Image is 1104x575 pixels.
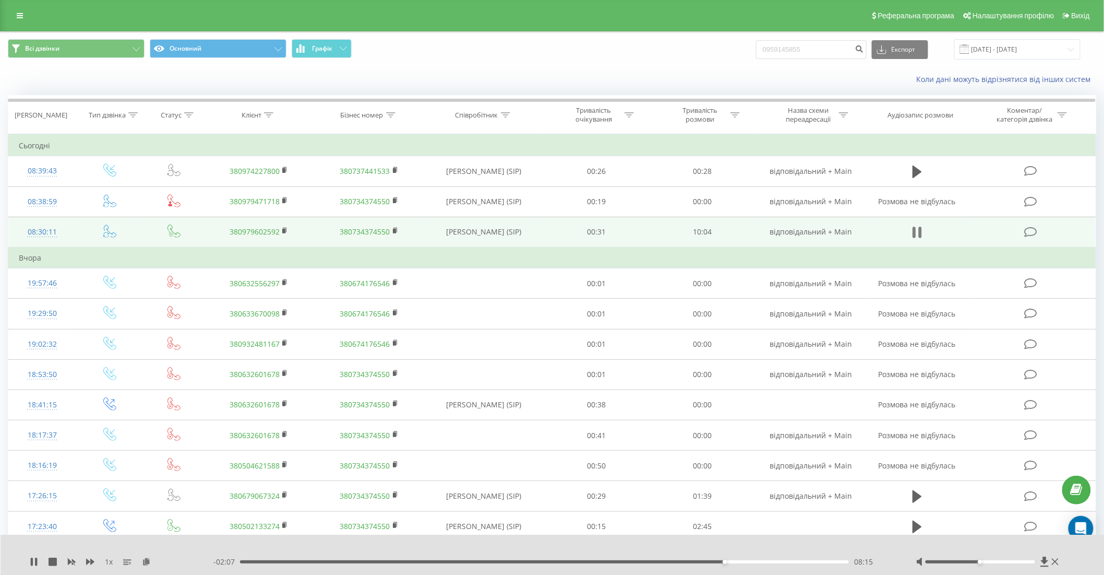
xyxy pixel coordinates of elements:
[650,268,756,299] td: 00:00
[19,161,66,181] div: 08:39:43
[292,39,352,58] button: Графік
[340,430,390,440] a: 380734374550
[19,273,66,294] div: 19:57:46
[8,39,145,58] button: Всі дзвінки
[230,278,280,288] a: 380632556297
[650,299,756,329] td: 00:00
[917,74,1096,84] a: Коли дані можуть відрізнятися вiд інших систем
[8,248,1096,268] td: Вчора
[879,369,956,379] span: Розмова не відбулась
[19,517,66,537] div: 17:23:40
[230,400,280,409] a: 380632601678
[19,455,66,476] div: 18:16:19
[89,111,126,120] div: Тип дзвінка
[879,196,956,206] span: Розмова не відбулась
[15,111,67,120] div: [PERSON_NAME]
[543,299,650,329] td: 00:01
[756,40,867,59] input: Пошук за номером
[879,430,956,440] span: Розмова не відбулась
[650,186,756,217] td: 00:00
[672,106,728,124] div: Тривалість розмови
[650,156,756,186] td: 00:28
[756,299,867,329] td: відповідальний + Main
[230,461,280,471] a: 380504621588
[879,278,956,288] span: Розмова не відбулась
[756,217,867,248] td: відповідальний + Main
[340,196,390,206] a: 380734374550
[340,278,390,288] a: 380674176546
[756,481,867,511] td: відповідальний + Main
[756,268,867,299] td: відповідальний + Main
[341,111,383,120] div: Бізнес номер
[994,106,1055,124] div: Коментар/категорія дзвінка
[230,309,280,319] a: 380633670098
[340,461,390,471] a: 380734374550
[879,461,956,471] span: Розмова не відбулась
[756,186,867,217] td: відповідальний + Main
[340,309,390,319] a: 380674176546
[230,227,280,237] a: 380979602592
[1072,11,1090,20] span: Вихід
[756,156,867,186] td: відповідальний + Main
[879,400,956,409] span: Розмова не відбулась
[230,196,280,206] a: 380979471718
[650,420,756,451] td: 00:00
[19,425,66,445] div: 18:17:37
[566,106,622,124] div: Тривалість очікування
[19,486,66,506] div: 17:26:15
[340,166,390,176] a: 380737441533
[543,390,650,420] td: 00:38
[650,329,756,359] td: 00:00
[424,481,543,511] td: [PERSON_NAME] (SIP)
[756,420,867,451] td: відповідальний + Main
[888,111,954,120] div: Аудіозапис розмови
[230,166,280,176] a: 380974227800
[650,511,756,542] td: 02:45
[854,557,873,567] span: 08:15
[19,334,66,355] div: 19:02:32
[781,106,836,124] div: Назва схеми переадресації
[19,192,66,212] div: 08:38:59
[879,339,956,349] span: Розмова не відбулась
[543,329,650,359] td: 00:01
[543,481,650,511] td: 00:29
[340,521,390,531] a: 380734374550
[230,521,280,531] a: 380502133274
[723,560,727,564] div: Accessibility label
[872,40,928,59] button: Експорт
[340,491,390,501] a: 380734374550
[230,430,280,440] a: 380632601678
[19,303,66,324] div: 19:29:50
[424,217,543,248] td: [PERSON_NAME] (SIP)
[756,329,867,359] td: відповідальний + Main
[543,268,650,299] td: 00:01
[543,217,650,248] td: 00:31
[978,560,982,564] div: Accessibility label
[543,359,650,390] td: 00:01
[8,135,1096,156] td: Сьогодні
[756,359,867,390] td: відповідальний + Main
[756,451,867,481] td: відповідальний + Main
[19,222,66,242] div: 08:30:11
[242,111,261,120] div: Клієнт
[25,44,59,53] span: Всі дзвінки
[230,339,280,349] a: 380932481167
[650,390,756,420] td: 00:00
[312,45,332,52] span: Графік
[543,451,650,481] td: 00:50
[543,156,650,186] td: 00:26
[230,491,280,501] a: 380679067324
[543,420,650,451] td: 00:41
[424,186,543,217] td: [PERSON_NAME] (SIP)
[973,11,1054,20] span: Налаштування профілю
[455,111,498,120] div: Співробітник
[230,369,280,379] a: 380632601678
[161,111,182,120] div: Статус
[650,217,756,248] td: 10:04
[19,365,66,385] div: 18:53:50
[650,481,756,511] td: 01:39
[424,511,543,542] td: [PERSON_NAME] (SIP)
[105,557,113,567] span: 1 x
[543,511,650,542] td: 00:15
[424,390,543,420] td: [PERSON_NAME] (SIP)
